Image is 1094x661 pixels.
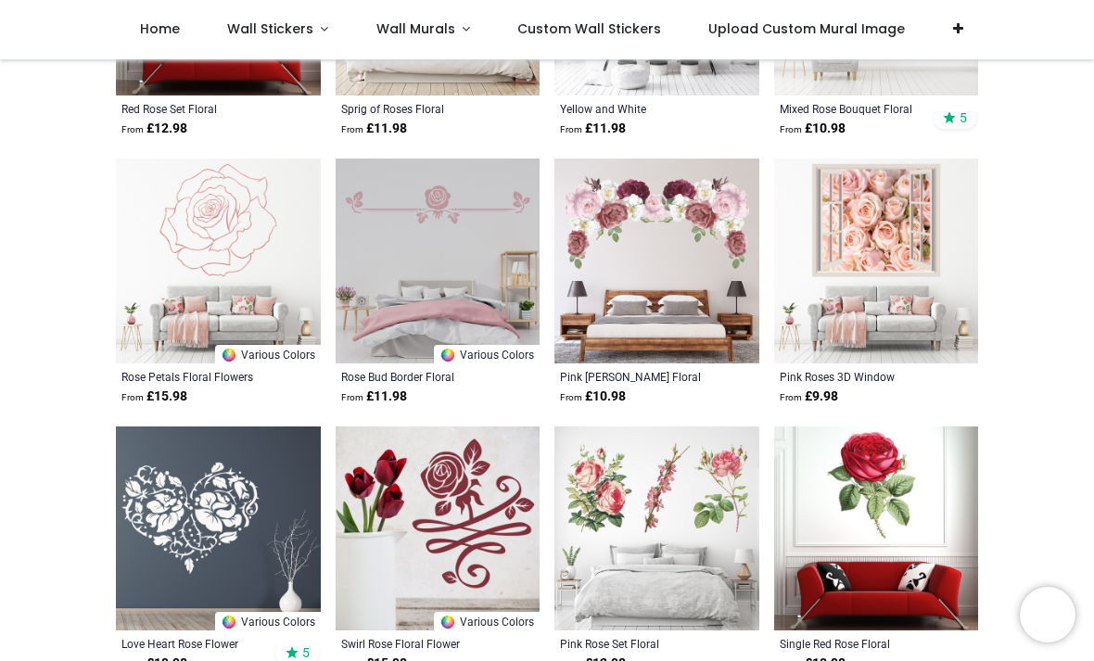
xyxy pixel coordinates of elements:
[554,159,759,363] img: Pink Rose Garland Floral Wall Sticker
[376,19,455,38] span: Wall Murals
[1020,587,1075,642] iframe: Brevo live chat
[221,614,237,630] img: Color Wheel
[780,392,802,402] span: From
[780,101,935,116] a: Mixed Rose Bouquet Floral
[439,347,456,363] img: Color Wheel
[341,101,496,116] a: Sprig of Roses Floral
[560,388,626,406] strong: £ 10.98
[708,19,905,38] span: Upload Custom Mural Image
[554,426,759,631] img: Pink Rose Set Floral Wall Sticker
[302,644,310,661] span: 5
[341,388,407,406] strong: £ 11.98
[780,124,802,134] span: From
[140,19,180,38] span: Home
[560,369,715,384] a: Pink [PERSON_NAME] Floral
[121,636,276,651] a: Love Heart Rose Flower
[560,392,582,402] span: From
[215,345,321,363] a: Various Colors
[227,19,313,38] span: Wall Stickers
[221,347,237,363] img: Color Wheel
[434,612,540,630] a: Various Colors
[121,124,144,134] span: From
[116,159,321,363] img: Rose Petals Floral Flowers Wall Sticker
[121,101,276,116] a: Red Rose Set Floral
[960,109,967,126] span: 5
[336,426,541,631] img: Swirl Rose Floral Flower Wall Sticker
[341,392,363,402] span: From
[121,369,276,384] a: Rose Petals Floral Flowers
[341,636,496,651] a: Swirl Rose Floral Flower
[341,120,407,138] strong: £ 11.98
[780,369,935,384] a: Pink Roses 3D Window
[336,159,541,363] img: Rose Bud Border Floral Headboard Wall Sticker
[560,120,626,138] strong: £ 11.98
[780,120,846,138] strong: £ 10.98
[116,426,321,631] img: Love Heart Rose Flower Wall Sticker
[560,124,582,134] span: From
[341,124,363,134] span: From
[780,388,838,406] strong: £ 9.98
[774,426,979,631] img: Single Red Rose Floral Wall Sticker
[439,614,456,630] img: Color Wheel
[341,369,496,384] a: Rose Bud Border Floral Headboard
[121,388,187,406] strong: £ 15.98
[215,612,321,630] a: Various Colors
[121,120,187,138] strong: £ 12.98
[560,101,715,116] a: Yellow and White [PERSON_NAME] Floral
[434,345,540,363] a: Various Colors
[560,636,715,651] a: Pink Rose Set Floral
[121,392,144,402] span: From
[780,636,935,651] a: Single Red Rose Floral
[517,19,661,38] span: Custom Wall Stickers
[774,159,979,363] img: Pink Roses 3D Window Wall Sticker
